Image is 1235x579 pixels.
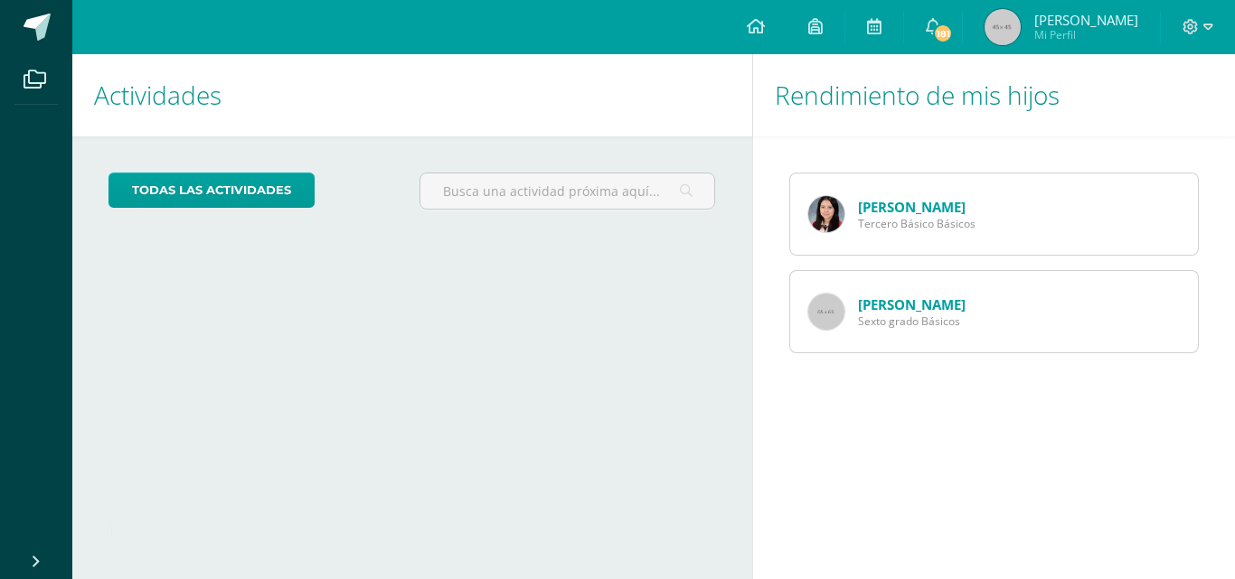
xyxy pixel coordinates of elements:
[808,294,844,330] img: 65x65
[985,9,1021,45] img: 45x45
[775,54,1214,136] h1: Rendimiento de mis hijos
[858,295,966,313] a: [PERSON_NAME]
[420,173,715,209] input: Busca una actividad próxima aquí...
[94,54,731,136] h1: Actividades
[1034,27,1138,42] span: Mi Perfil
[108,173,315,208] a: todas las Actividades
[933,23,953,43] span: 181
[1034,11,1138,29] span: [PERSON_NAME]
[858,216,976,231] span: Tercero Básico Básicos
[858,198,966,216] a: [PERSON_NAME]
[808,196,844,232] img: 674d24c89955d186c1eda7cce078fdaa.png
[858,313,966,329] span: Sexto grado Básicos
